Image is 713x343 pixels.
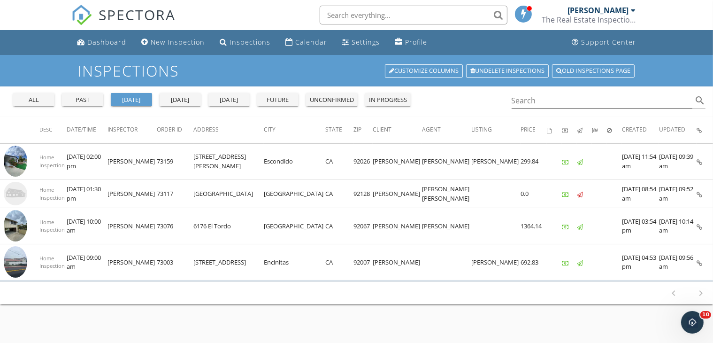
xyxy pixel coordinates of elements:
[542,15,636,24] div: The Real Estate Inspection Company
[157,179,193,208] td: 73117
[107,179,157,208] td: [PERSON_NAME]
[422,179,471,208] td: [PERSON_NAME] [PERSON_NAME]
[422,125,441,133] span: Agent
[264,125,276,133] span: City
[261,95,295,105] div: future
[353,244,373,281] td: 92007
[73,34,130,51] a: Dashboard
[39,255,65,270] span: Home Inspection
[521,125,536,133] span: Price
[373,208,422,244] td: [PERSON_NAME]
[659,208,697,244] td: [DATE] 10:14 am
[295,38,327,47] div: Calendar
[471,125,492,133] span: Listing
[373,117,422,143] th: Client: Not sorted.
[264,179,325,208] td: [GEOGRAPHIC_DATA]
[521,117,547,143] th: Price: Not sorted.
[659,179,697,208] td: [DATE] 09:52 am
[547,117,562,143] th: Agreements signed: Not sorted.
[422,143,471,179] td: [PERSON_NAME]
[325,117,353,143] th: State: Not sorted.
[622,208,659,244] td: [DATE] 03:54 pm
[622,117,659,143] th: Created: Not sorted.
[422,117,471,143] th: Agent: Not sorted.
[39,117,67,143] th: Desc: Not sorted.
[352,38,380,47] div: Settings
[405,38,427,47] div: Profile
[107,208,157,244] td: [PERSON_NAME]
[71,13,176,32] a: SPECTORA
[521,179,547,208] td: 0.0
[67,208,107,244] td: [DATE] 10:00 am
[282,34,331,51] a: Calendar
[193,143,264,179] td: [STREET_ADDRESS][PERSON_NAME]
[577,117,592,143] th: Published: Not sorted.
[157,208,193,244] td: 73076
[325,208,353,244] td: CA
[353,125,361,133] span: Zip
[622,143,659,179] td: [DATE] 11:54 am
[325,143,353,179] td: CA
[471,143,521,179] td: [PERSON_NAME]
[622,179,659,208] td: [DATE] 08:54 am
[39,186,65,201] span: Home Inspection
[67,117,107,143] th: Date/Time: Not sorted.
[160,93,201,106] button: [DATE]
[151,38,205,47] div: New Inspection
[325,125,342,133] span: State
[567,6,629,15] div: [PERSON_NAME]
[310,95,354,105] div: unconfirmed
[67,179,107,208] td: [DATE] 01:30 pm
[325,244,353,281] td: CA
[373,244,422,281] td: [PERSON_NAME]
[66,95,100,105] div: past
[320,6,507,24] input: Search everything...
[4,246,27,278] img: 9532557%2Freports%2Fc7213523-cff1-4b91-8607-b34e9d6dbd9f%2Fcover_photos%2FIrpcxYf39ps2wUzUmeVZ%2F...
[264,244,325,281] td: Encinitas
[471,244,521,281] td: [PERSON_NAME]
[39,218,65,234] span: Home Inspection
[373,179,422,208] td: [PERSON_NAME]
[107,244,157,281] td: [PERSON_NAME]
[681,311,704,334] iframe: Intercom live chat
[216,34,274,51] a: Inspections
[373,143,422,179] td: [PERSON_NAME]
[193,125,219,133] span: Address
[471,117,521,143] th: Listing: Not sorted.
[138,34,208,51] a: New Inspection
[67,143,107,179] td: [DATE] 02:00 pm
[552,64,635,78] a: Old inspections page
[67,125,96,133] span: Date/Time
[521,143,547,179] td: 299.84
[17,95,51,105] div: all
[107,125,138,133] span: Inspector
[338,34,383,51] a: Settings
[99,5,176,24] span: SPECTORA
[373,125,391,133] span: Client
[4,146,27,177] img: 9570657%2Fcover_photos%2FsDagrKgXY0zzjQYa7Fpi%2Fsmall.jpg
[4,182,27,205] img: house-placeholder-square-ca63347ab8c70e15b013bc22427d3df0f7f082c62ce06d78aee8ec4e70df452f.jpg
[115,95,148,105] div: [DATE]
[694,95,705,106] i: search
[193,117,264,143] th: Address: Not sorted.
[512,93,693,109] input: Search
[353,179,373,208] td: 92128
[391,34,431,51] a: Profile
[700,311,711,319] span: 10
[193,244,264,281] td: [STREET_ADDRESS]
[62,93,103,106] button: past
[659,125,685,133] span: Updated
[157,125,182,133] span: Order ID
[71,5,92,25] img: The Best Home Inspection Software - Spectora
[208,93,250,106] button: [DATE]
[67,244,107,281] td: [DATE] 09:00 am
[264,208,325,244] td: [GEOGRAPHIC_DATA]
[325,179,353,208] td: CA
[659,117,697,143] th: Updated: Not sorted.
[77,62,636,79] h1: Inspections
[111,93,152,106] button: [DATE]
[581,38,636,47] div: Support Center
[622,244,659,281] td: [DATE] 04:53 pm
[39,126,52,133] span: Desc
[369,95,407,105] div: in progress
